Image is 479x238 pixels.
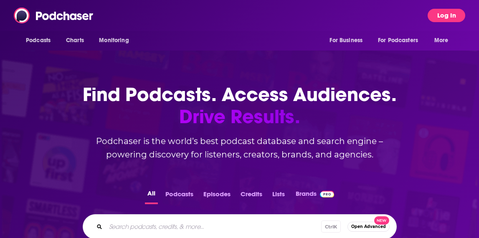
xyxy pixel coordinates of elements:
[26,35,51,46] span: Podcasts
[66,35,84,46] span: Charts
[347,222,390,232] button: Open AdvancedNew
[378,35,418,46] span: For Podcasters
[73,134,407,161] h2: Podchaser is the world’s best podcast database and search engine – powering discovery for listene...
[99,35,129,46] span: Monitoring
[61,33,89,48] a: Charts
[163,188,196,204] button: Podcasts
[320,191,335,197] img: Podchaser Pro
[321,220,341,233] span: Ctrl K
[20,33,61,48] button: open menu
[324,33,373,48] button: open menu
[373,33,430,48] button: open menu
[428,9,465,22] button: Log In
[201,188,233,204] button: Episodes
[238,188,265,204] button: Credits
[73,106,407,128] span: Drive Results.
[351,224,386,229] span: Open Advanced
[14,8,94,23] img: Podchaser - Follow, Share and Rate Podcasts
[296,188,335,204] a: BrandsPodchaser Pro
[73,84,407,128] h1: Find Podcasts. Access Audiences.
[270,188,287,204] button: Lists
[145,188,158,204] button: All
[329,35,362,46] span: For Business
[428,33,459,48] button: open menu
[374,216,389,225] span: New
[93,33,139,48] button: open menu
[434,35,449,46] span: More
[106,220,321,233] input: Search podcasts, credits, & more...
